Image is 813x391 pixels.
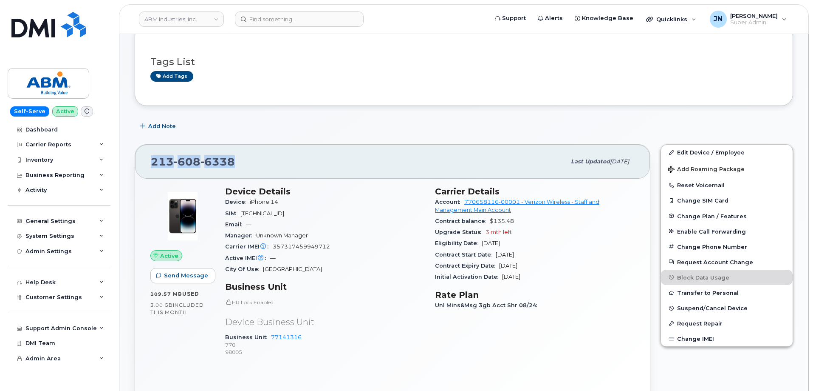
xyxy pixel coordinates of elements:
span: included this month [150,302,204,316]
span: Manager [225,232,256,239]
span: Change Plan / Features [677,213,747,219]
button: Enable Call Forwarding [661,224,793,239]
button: Suspend/Cancel Device [661,300,793,316]
span: — [246,221,251,228]
button: Add Note [135,119,183,134]
span: Last updated [571,158,610,165]
a: Knowledge Base [569,10,639,27]
button: Change Plan / Features [661,208,793,224]
div: Joe Nguyen Jr. [704,11,793,28]
span: used [182,291,199,297]
span: Account [435,199,464,205]
button: Add Roaming Package [661,160,793,177]
span: Active IMEI [225,255,270,261]
p: 770 [225,341,425,348]
span: Active [160,252,178,260]
span: [DATE] [496,251,514,258]
img: image20231002-3703462-njx0qo.jpeg [157,191,208,242]
span: Unl Mins&Msg 3gb Acct Shr 08/24 [435,302,541,308]
span: [DATE] [502,274,520,280]
h3: Device Details [225,186,425,197]
span: Business Unit [225,334,271,340]
span: Initial Activation Date [435,274,502,280]
span: Enable Call Forwarding [677,228,746,234]
span: iPhone 14 [250,199,278,205]
span: Email [225,221,246,228]
span: [DATE] [610,158,629,165]
span: Unknown Manager [256,232,308,239]
span: City Of Use [225,266,263,272]
span: 608 [174,155,200,168]
button: Change Phone Number [661,239,793,254]
span: Super Admin [730,19,778,26]
span: Carrier IMEI [225,243,273,250]
h3: Tags List [150,57,777,67]
button: Change SIM Card [661,193,793,208]
h3: Business Unit [225,282,425,292]
button: Request Account Change [661,254,793,270]
span: 3 mth left [486,229,512,235]
div: Quicklinks [640,11,702,28]
span: Upgrade Status [435,229,486,235]
button: Request Repair [661,316,793,331]
a: ABM Industries, Inc. [139,11,224,27]
span: 6338 [200,155,235,168]
a: Support [489,10,532,27]
button: Transfer to Personal [661,285,793,300]
span: Send Message [164,271,208,280]
p: 98005 [225,348,425,356]
a: Alerts [532,10,569,27]
span: 109.57 MB [150,291,182,297]
a: 770658116-00001 - Verizon Wireless - Staff and Management Main Account [435,199,599,213]
span: Knowledge Base [582,14,633,23]
span: Device [225,199,250,205]
button: Reset Voicemail [661,177,793,193]
input: Find something... [235,11,364,27]
span: Add Roaming Package [668,166,745,174]
button: Change IMEI [661,331,793,346]
span: [PERSON_NAME] [730,12,778,19]
p: Device Business Unit [225,316,425,328]
button: Block Data Usage [661,270,793,285]
span: Add Note [148,122,176,130]
span: 357317459949712 [273,243,330,250]
span: Alerts [545,14,563,23]
a: 77141316 [271,334,302,340]
span: Contract Expiry Date [435,263,499,269]
span: Contract balance [435,218,490,224]
button: Send Message [150,268,215,283]
span: 213 [151,155,235,168]
span: — [270,255,276,261]
a: Add tags [150,71,193,82]
span: Contract Start Date [435,251,496,258]
span: JN [714,14,723,24]
span: [DATE] [499,263,517,269]
h3: Rate Plan [435,290,635,300]
span: SIM [225,210,240,217]
span: Eligibility Date [435,240,482,246]
a: Edit Device / Employee [661,145,793,160]
span: Suspend/Cancel Device [677,305,748,311]
span: $135.48 [490,218,514,224]
h3: Carrier Details [435,186,635,197]
span: Support [502,14,526,23]
span: Quicklinks [656,16,687,23]
span: [GEOGRAPHIC_DATA] [263,266,322,272]
span: [DATE] [482,240,500,246]
p: HR Lock Enabled [225,299,425,306]
span: 3.00 GB [150,302,173,308]
span: [TECHNICAL_ID] [240,210,284,217]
